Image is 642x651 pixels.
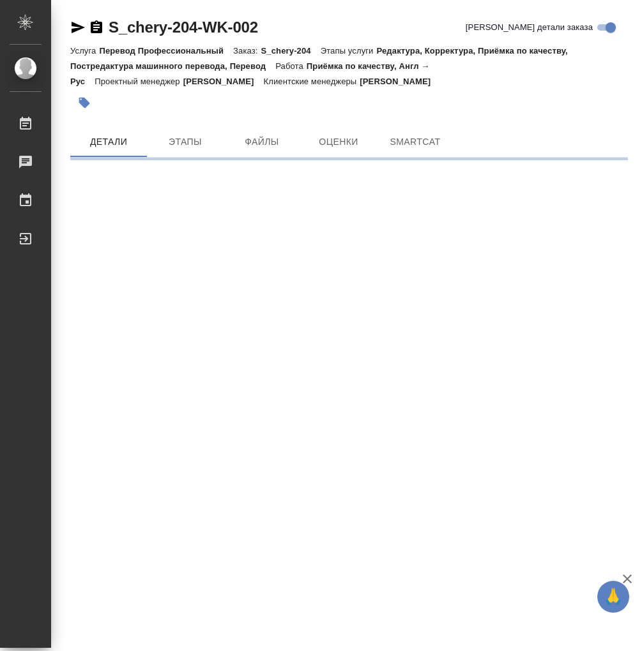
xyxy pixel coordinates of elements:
button: Скопировать ссылку [89,20,104,35]
p: S_chery-204 [261,46,321,56]
p: Заказ: [233,46,261,56]
button: Скопировать ссылку для ЯМессенджера [70,20,86,35]
span: [PERSON_NAME] детали заказа [466,21,593,34]
p: [PERSON_NAME] [360,77,440,86]
p: Перевод Профессиональный [99,46,233,56]
p: Проектный менеджер [95,77,183,86]
span: Оценки [308,134,369,150]
span: Детали [78,134,139,150]
span: Этапы [155,134,216,150]
button: Добавить тэг [70,89,98,117]
p: Работа [275,61,307,71]
span: SmartCat [385,134,446,150]
p: Услуга [70,46,99,56]
span: 🙏 [602,583,624,610]
button: 🙏 [597,581,629,613]
p: Этапы услуги [321,46,377,56]
a: S_chery-204-WK-002 [109,19,258,36]
p: [PERSON_NAME] [183,77,264,86]
span: Файлы [231,134,293,150]
p: Клиентские менеджеры [264,77,360,86]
